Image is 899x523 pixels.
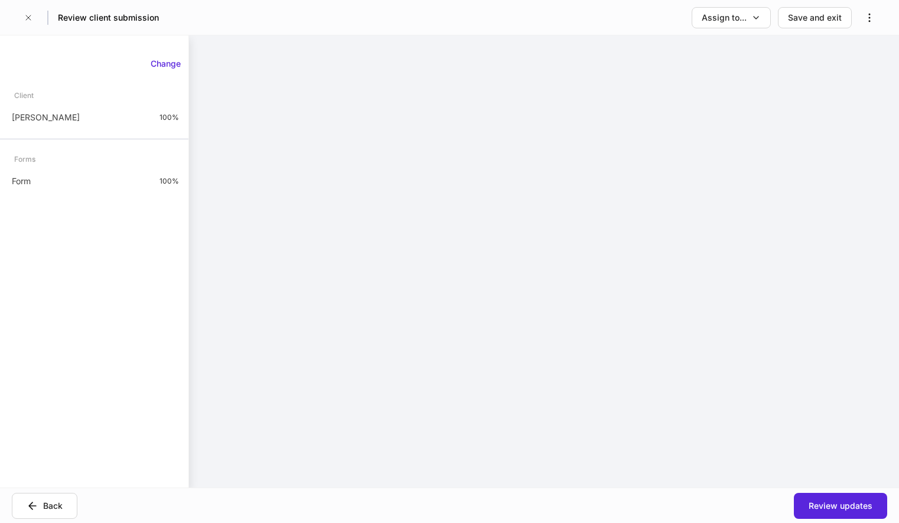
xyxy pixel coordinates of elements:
div: Change [151,58,181,70]
button: Back [12,493,77,519]
p: 100% [159,176,179,186]
button: Save and exit [778,7,852,28]
p: Form [12,175,31,187]
h5: Review client submission [58,12,159,24]
p: 100% [159,113,179,122]
div: Save and exit [788,12,842,24]
p: [PERSON_NAME] [12,112,80,123]
button: Assign to... [692,7,771,28]
button: Review updates [794,493,887,519]
button: Change [143,54,188,73]
div: Back [43,500,63,512]
div: Client [14,85,34,106]
div: Assign to... [702,12,747,24]
div: Forms [14,149,35,169]
div: Review updates [809,500,872,512]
